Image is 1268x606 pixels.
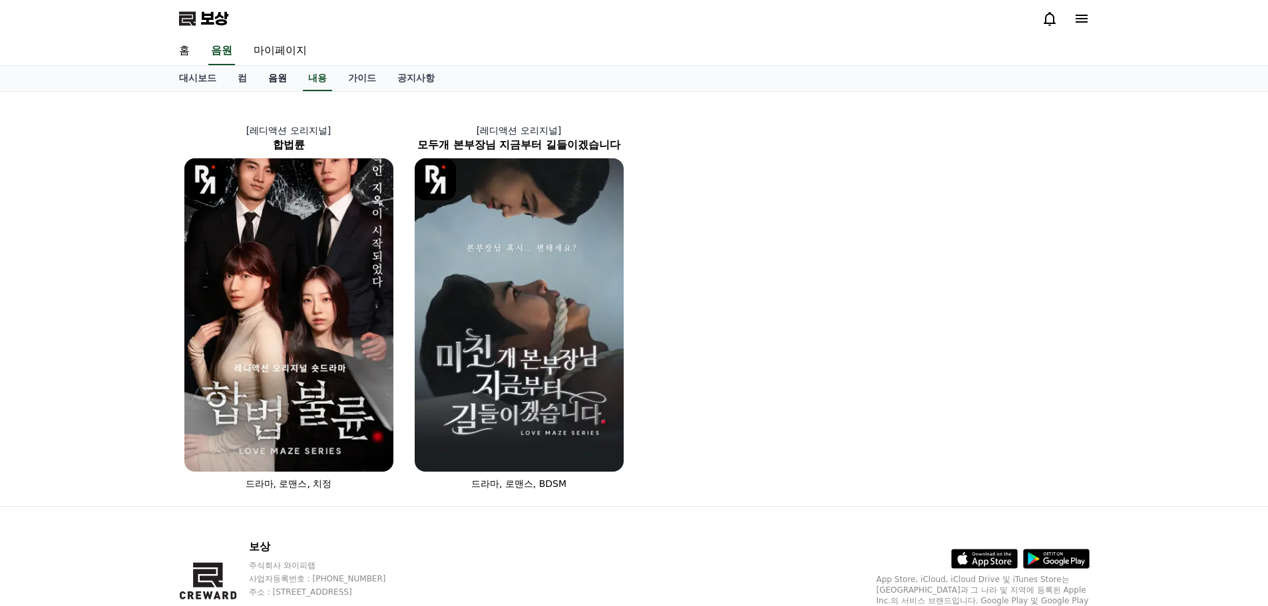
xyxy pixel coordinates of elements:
[337,66,387,91] a: 가이드
[168,66,227,91] a: 대시보드
[179,44,190,57] font: 홈
[273,138,305,151] font: 합법륜
[415,158,457,200] img: [객체 객체] 로고
[184,158,226,200] img: [객체 객체] 로고
[246,478,332,489] font: 드라마, 로맨스, 치정
[258,66,298,91] a: 음원
[404,113,634,501] a: [레디액션 오리지널] 모두개 본부장님 지금부터 길들이겠습니다 모두개 본부장님 지금부터 길들이겠습니다 [객체 객체] 로고 드라마, 로맨스, BDSM
[348,73,376,83] font: 가이드
[168,37,200,65] a: 홈
[179,8,228,29] a: 보상
[227,66,258,91] a: 컴
[249,587,352,597] font: 주소 : [STREET_ADDRESS]
[208,37,235,65] a: 음원
[477,125,561,136] font: [레디액션 오리지널]
[211,44,232,57] font: 음원
[249,561,316,570] font: 주식회사 와이피랩
[249,540,270,553] font: 보상
[174,113,404,501] a: [레디액션 오리지널] 합법륜 합법륜 [객체 객체] 로고 드라마, 로맨스, 치정
[397,73,435,83] font: 공지사항
[303,66,332,91] a: 내용
[268,73,287,83] font: 음원
[417,138,620,151] font: 모두개 본부장님 지금부터 길들이겠습니다
[249,574,386,583] font: 사업자등록번호 : [PHONE_NUMBER]
[179,73,216,83] font: 대시보드
[184,158,393,472] img: 합법륜
[243,37,317,65] a: 마이페이지
[387,66,445,91] a: 공지사항
[246,125,331,136] font: [레디액션 오리지널]
[471,478,566,489] font: 드라마, 로맨스, BDSM
[308,73,327,83] font: 내용
[200,9,228,28] font: 보상
[238,73,247,83] font: 컴
[254,44,307,57] font: 마이페이지
[415,158,624,472] img: 모두개 본부장님 지금부터 길들이겠습니다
